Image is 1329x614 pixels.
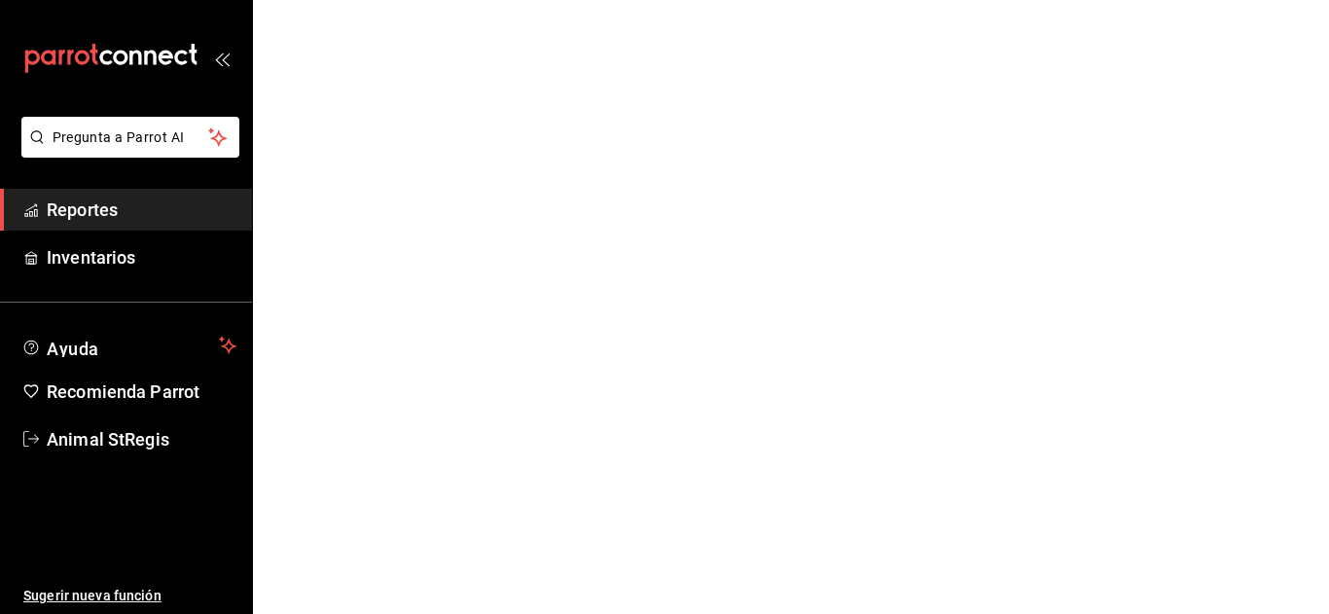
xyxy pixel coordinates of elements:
span: Animal StRegis [47,426,236,452]
a: Pregunta a Parrot AI [14,141,239,162]
span: Reportes [47,197,236,223]
span: Recomienda Parrot [47,379,236,405]
span: Sugerir nueva función [23,586,236,606]
span: Ayuda [47,334,211,357]
button: Pregunta a Parrot AI [21,117,239,158]
span: Pregunta a Parrot AI [53,127,209,148]
span: Inventarios [47,244,236,271]
button: open_drawer_menu [214,51,230,66]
